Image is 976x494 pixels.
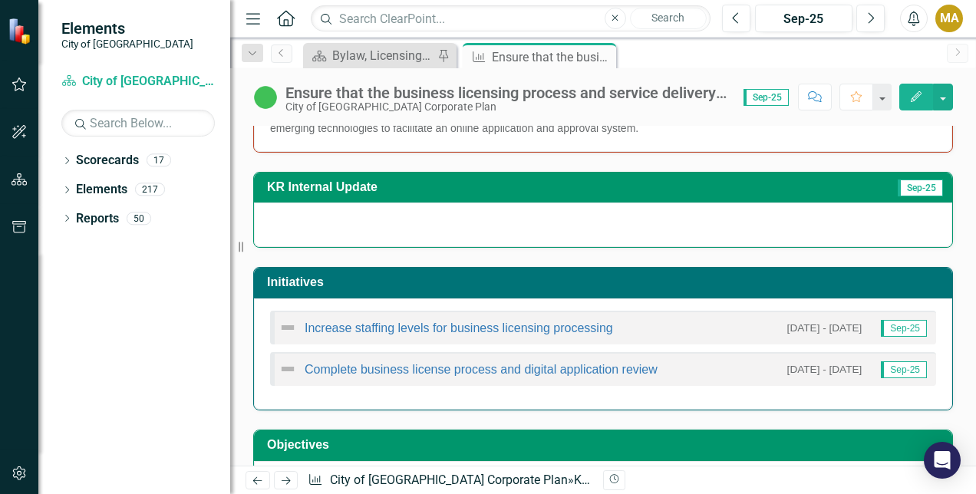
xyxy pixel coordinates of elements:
input: Search Below... [61,110,215,137]
input: Search ClearPoint... [311,5,711,32]
span: Sep-25 [881,320,927,337]
div: Ensure that the business licensing process and service delivery is capable of processing 20% more... [492,48,612,67]
small: [DATE] - [DATE] [787,321,862,335]
span: Elements [61,19,193,38]
a: Key Results [574,473,637,487]
img: ClearPoint Strategy [8,18,35,44]
div: Ensure that the business licensing process and service delivery is capable of processing 20% more... [285,84,728,101]
div: Sep-25 [760,10,847,28]
div: Open Intercom Messenger [924,442,961,479]
button: MA [935,5,963,32]
div: 17 [147,154,171,167]
div: Bylaw, Licensing, & Community Safety [332,46,434,65]
div: » » [308,472,592,489]
button: Sep-25 [755,5,852,32]
small: [DATE] - [DATE] [787,362,862,377]
small: City of [GEOGRAPHIC_DATA] [61,38,193,50]
img: Not Defined [279,360,297,378]
img: Not Defined [279,318,297,337]
img: In Progress [253,85,278,110]
span: Sep-25 [898,179,943,196]
a: Reports [76,210,119,228]
a: City of [GEOGRAPHIC_DATA] Corporate Plan [61,73,215,91]
h3: KR Internal Update [267,180,743,194]
h3: Objectives [267,438,945,452]
a: Bylaw, Licensing, & Community Safety [307,46,434,65]
span: Sep-25 [744,89,789,106]
div: 217 [135,183,165,196]
button: Search [630,8,707,29]
div: City of [GEOGRAPHIC_DATA] Corporate Plan [285,101,728,113]
a: Increase staffing levels for business licensing processing [305,321,613,334]
div: 50 [127,212,151,225]
a: Complete business license process and digital application review [305,363,658,376]
a: Elements [76,181,127,199]
a: Scorecards [76,152,139,170]
h3: Initiatives [267,275,945,289]
span: Search [651,12,684,24]
span: Sep-25 [881,361,927,378]
a: City of [GEOGRAPHIC_DATA] Corporate Plan [330,473,568,487]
